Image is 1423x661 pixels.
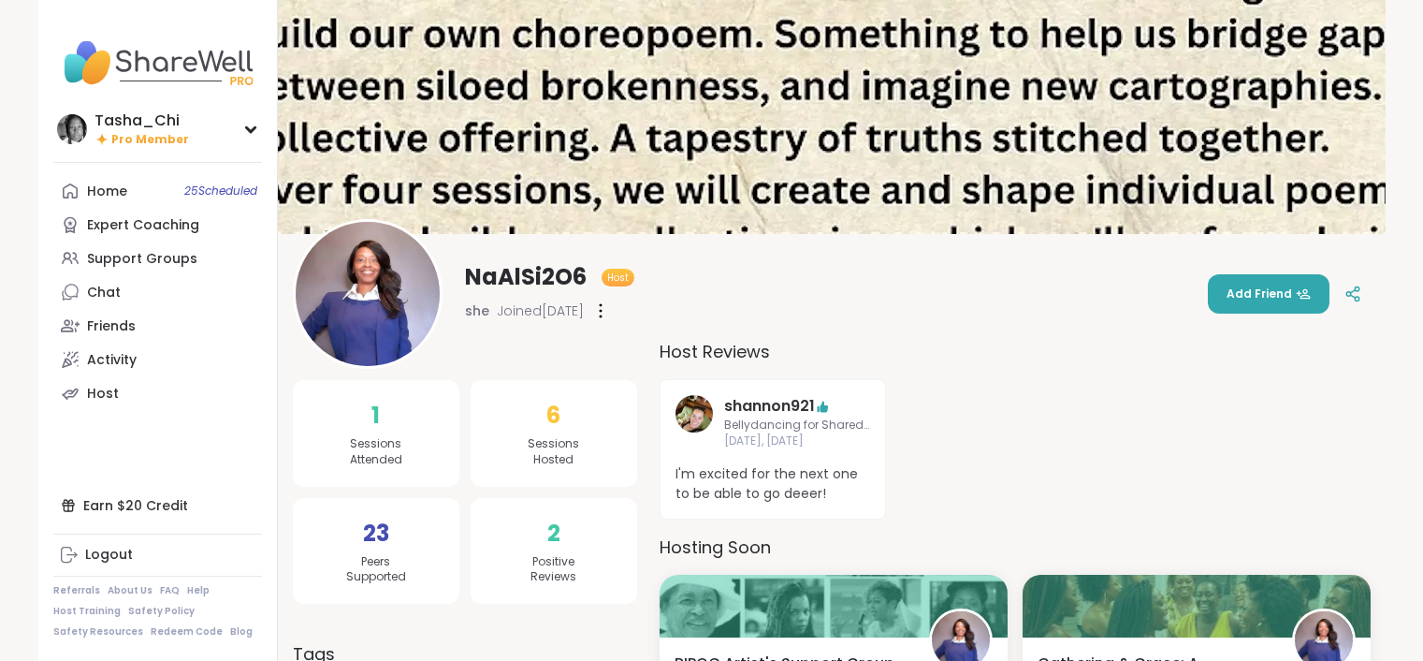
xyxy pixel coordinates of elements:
[87,250,197,269] div: Support Groups
[53,174,262,208] a: Home25Scheduled
[497,301,584,320] span: Joined [DATE]
[296,222,440,366] img: NaAlSi2O6
[87,183,127,201] div: Home
[53,343,262,376] a: Activity
[465,262,587,292] span: NaAlSi2O6
[53,538,262,572] a: Logout
[53,30,262,95] img: ShareWell Nav Logo
[675,464,871,504] span: I'm excited for the next one to be able to go deeer!
[675,395,713,449] a: shannon921
[1208,274,1329,314] button: Add Friend
[53,625,143,639] a: Safety Resources
[350,436,402,468] span: Sessions Attended
[53,376,262,410] a: Host
[607,271,629,285] span: Host
[128,605,195,618] a: Safety Policy
[660,535,1371,560] h3: Hosting Soon
[371,399,380,433] span: 1
[87,351,137,370] div: Activity
[94,110,189,131] div: Tasha_Chi
[465,301,489,320] span: she
[547,517,560,551] span: 2
[53,242,262,275] a: Support Groups
[87,385,119,404] div: Host
[87,284,121,302] div: Chat
[724,418,871,433] span: Bellydancing for Shared Wellness
[53,489,262,522] div: Earn $20 Credit
[53,605,121,618] a: Host Training
[184,184,257,198] span: 25 Scheduled
[87,216,199,235] div: Expert Coaching
[53,208,262,242] a: Expert Coaching
[530,554,576,586] span: Positive Reviews
[85,546,133,565] div: Logout
[528,436,579,468] span: Sessions Hosted
[53,309,262,343] a: Friends
[160,584,180,597] a: FAQ
[57,114,87,144] img: Tasha_Chi
[724,395,815,418] a: shannon921
[1227,286,1311,302] span: Add Friend
[230,625,253,639] a: Blog
[108,584,152,597] a: About Us
[724,433,871,449] span: [DATE], [DATE]
[87,317,136,336] div: Friends
[187,584,210,597] a: Help
[675,395,713,433] img: shannon921
[151,625,223,639] a: Redeem Code
[546,399,560,433] span: 6
[111,132,189,148] span: Pro Member
[346,554,406,586] span: Peers Supported
[53,584,100,597] a: Referrals
[53,275,262,309] a: Chat
[363,517,389,551] span: 23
